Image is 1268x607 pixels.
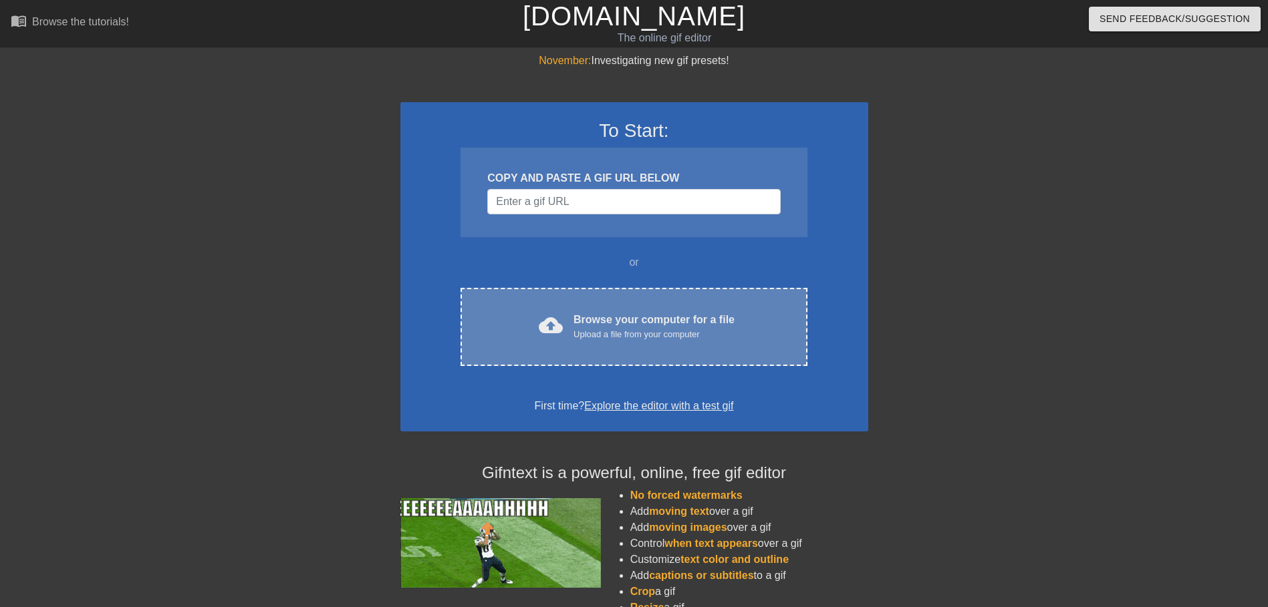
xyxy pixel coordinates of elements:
[664,538,758,549] span: when text appears
[630,586,655,597] span: Crop
[400,53,868,69] div: Investigating new gif presets!
[11,13,27,29] span: menu_book
[435,254,834,270] div: or
[429,30,899,46] div: The online gif editor
[630,489,743,501] span: No forced watermarks
[630,584,868,600] li: a gif
[539,55,591,66] span: November:
[1100,11,1250,27] span: Send Feedback/Suggestion
[574,312,735,341] div: Browse your computer for a file
[630,552,868,568] li: Customize
[680,554,789,565] span: text color and outline
[584,400,733,411] a: Explore the editor with a test gif
[630,503,868,520] li: Add over a gif
[630,536,868,552] li: Control over a gif
[11,13,129,33] a: Browse the tutorials!
[630,568,868,584] li: Add to a gif
[487,170,780,186] div: COPY AND PASTE A GIF URL BELOW
[418,398,851,414] div: First time?
[539,313,563,337] span: cloud_upload
[400,463,868,483] h4: Gifntext is a powerful, online, free gif editor
[418,120,851,142] h3: To Start:
[1089,7,1261,31] button: Send Feedback/Suggestion
[400,498,601,588] img: football_small.gif
[630,520,868,536] li: Add over a gif
[574,328,735,341] div: Upload a file from your computer
[523,1,745,31] a: [DOMAIN_NAME]
[649,522,727,533] span: moving images
[649,505,709,517] span: moving text
[487,189,780,214] input: Username
[32,16,129,27] div: Browse the tutorials!
[649,570,753,581] span: captions or subtitles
